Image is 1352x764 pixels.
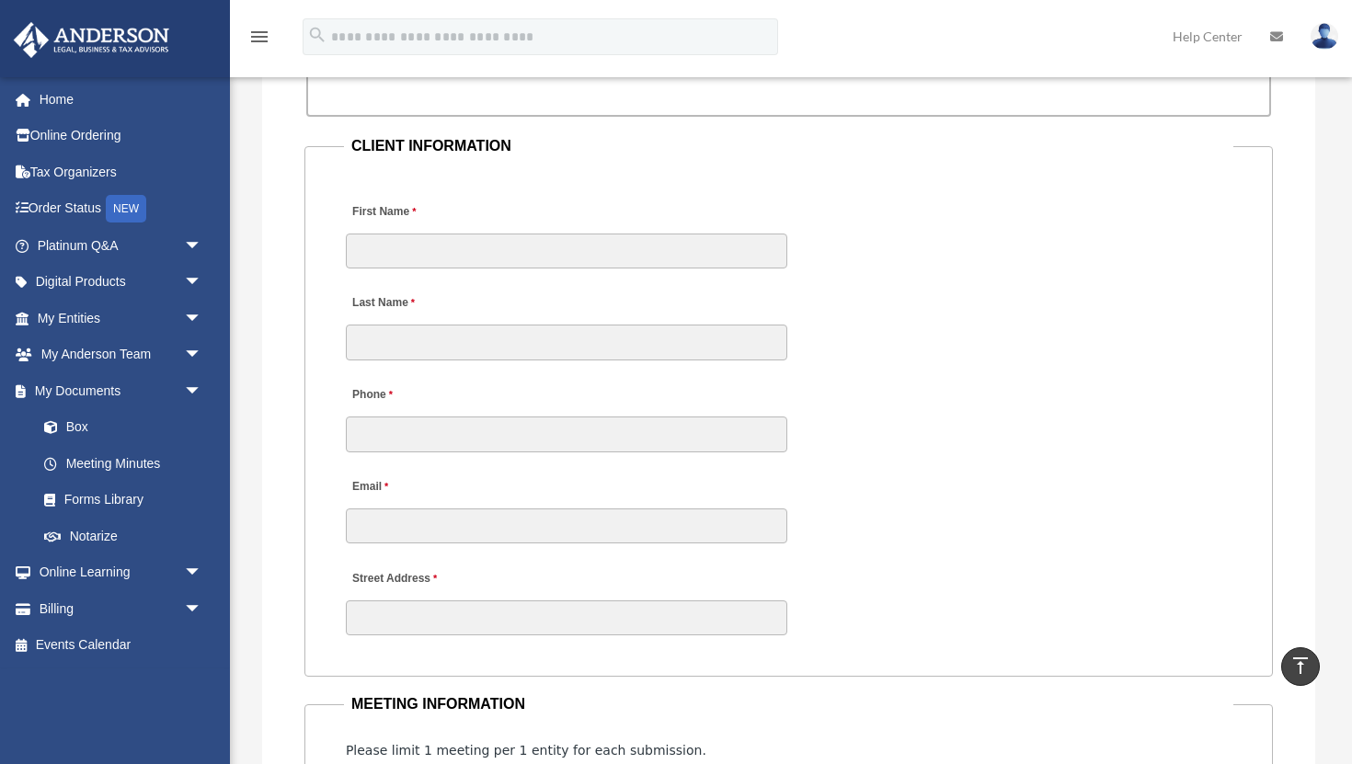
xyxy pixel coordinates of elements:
label: Last Name [346,291,419,316]
span: Please limit 1 meeting per 1 entity for each submission. [346,743,706,758]
span: arrow_drop_down [184,300,221,337]
label: Phone [346,383,397,408]
a: Online Ordering [13,118,230,154]
a: Notarize [26,518,230,554]
a: Events Calendar [13,627,230,664]
a: menu [248,32,270,48]
legend: MEETING INFORMATION [344,691,1233,717]
a: My Anderson Teamarrow_drop_down [13,336,230,373]
a: My Documentsarrow_drop_down [13,372,230,409]
a: Order StatusNEW [13,190,230,228]
img: User Pic [1311,23,1338,50]
i: search [307,25,327,45]
a: Platinum Q&Aarrow_drop_down [13,227,230,264]
label: Street Address [346,566,521,591]
span: arrow_drop_down [184,372,221,410]
span: arrow_drop_down [184,227,221,265]
a: Tax Organizers [13,154,230,190]
a: Home [13,81,230,118]
label: First Name [346,200,420,224]
label: Email [346,475,393,500]
span: arrow_drop_down [184,336,221,374]
i: menu [248,26,270,48]
a: vertical_align_top [1281,647,1320,686]
a: Meeting Minutes [26,445,221,482]
legend: CLIENT INFORMATION [344,133,1233,159]
div: NEW [106,195,146,222]
span: arrow_drop_down [184,264,221,302]
a: Billingarrow_drop_down [13,590,230,627]
span: arrow_drop_down [184,554,221,592]
i: vertical_align_top [1289,655,1312,677]
a: Forms Library [26,482,230,519]
a: My Entitiesarrow_drop_down [13,300,230,336]
span: arrow_drop_down [184,590,221,628]
a: Digital Productsarrow_drop_down [13,264,230,301]
img: Anderson Advisors Platinum Portal [8,22,175,58]
a: Online Learningarrow_drop_down [13,554,230,591]
a: Box [26,409,230,446]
